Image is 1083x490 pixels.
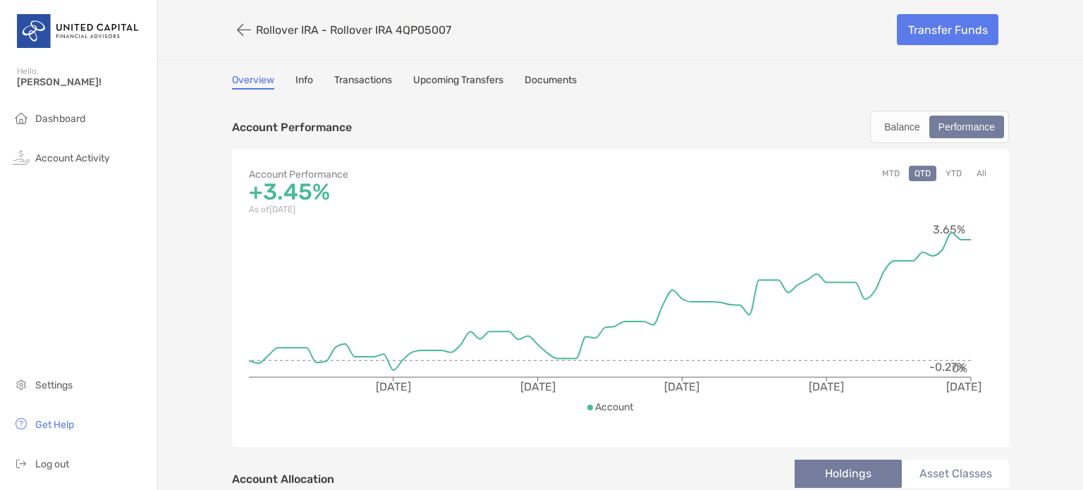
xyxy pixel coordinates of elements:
[909,166,936,181] button: QTD
[520,380,556,393] tspan: [DATE]
[902,460,1009,488] li: Asset Classes
[232,118,352,136] p: Account Performance
[35,379,73,391] span: Settings
[931,117,1003,137] div: Performance
[17,6,140,56] img: United Capital Logo
[232,472,334,486] h4: Account Allocation
[897,14,998,45] a: Transfer Funds
[13,149,30,166] img: activity icon
[13,415,30,432] img: get-help icon
[35,113,85,125] span: Dashboard
[946,380,981,393] tspan: [DATE]
[933,223,965,236] tspan: 3.65%
[952,362,967,375] tspan: 0%
[35,458,69,470] span: Log out
[249,166,620,183] p: Account Performance
[525,74,577,90] a: Documents
[940,166,967,181] button: YTD
[971,166,992,181] button: All
[876,117,928,137] div: Balance
[35,419,74,431] span: Get Help
[295,74,313,90] a: Info
[595,398,633,416] p: Account
[795,460,902,488] li: Holdings
[929,360,965,374] tspan: -0.27%
[334,74,392,90] a: Transactions
[249,201,620,219] p: As of [DATE]
[13,455,30,472] img: logout icon
[35,152,110,164] span: Account Activity
[376,380,411,393] tspan: [DATE]
[13,376,30,393] img: settings icon
[870,111,1009,143] div: segmented control
[232,74,274,90] a: Overview
[13,109,30,126] img: household icon
[249,183,620,201] p: +3.45%
[876,166,905,181] button: MTD
[664,380,699,393] tspan: [DATE]
[17,76,149,88] span: [PERSON_NAME]!
[413,74,503,90] a: Upcoming Transfers
[256,23,451,37] p: Rollover IRA - Rollover IRA 4QP05007
[809,380,844,393] tspan: [DATE]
